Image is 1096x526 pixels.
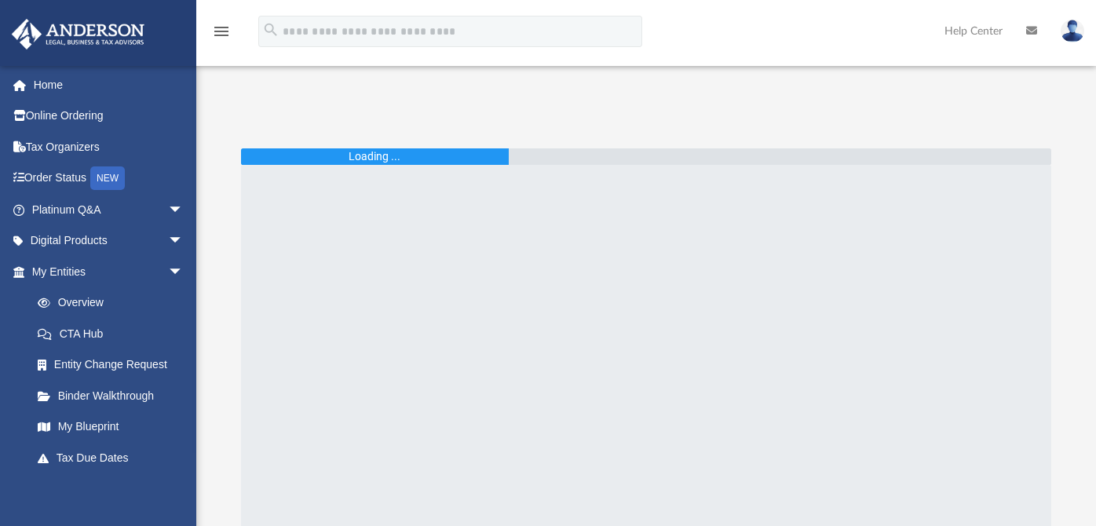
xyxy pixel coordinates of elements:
[168,473,199,506] span: arrow_drop_down
[22,411,199,443] a: My Blueprint
[11,131,207,163] a: Tax Organizers
[22,318,207,349] a: CTA Hub
[1061,20,1084,42] img: User Pic
[11,256,207,287] a: My Entitiesarrow_drop_down
[90,166,125,190] div: NEW
[11,163,207,195] a: Order StatusNEW
[349,148,400,165] div: Loading ...
[22,349,207,381] a: Entity Change Request
[11,225,207,257] a: Digital Productsarrow_drop_down
[168,256,199,288] span: arrow_drop_down
[212,22,231,41] i: menu
[168,194,199,226] span: arrow_drop_down
[11,194,207,225] a: Platinum Q&Aarrow_drop_down
[11,473,199,505] a: My [PERSON_NAME] Teamarrow_drop_down
[11,100,207,132] a: Online Ordering
[22,287,207,319] a: Overview
[212,30,231,41] a: menu
[11,69,207,100] a: Home
[22,442,207,473] a: Tax Due Dates
[168,225,199,258] span: arrow_drop_down
[262,21,279,38] i: search
[7,19,149,49] img: Anderson Advisors Platinum Portal
[22,380,207,411] a: Binder Walkthrough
